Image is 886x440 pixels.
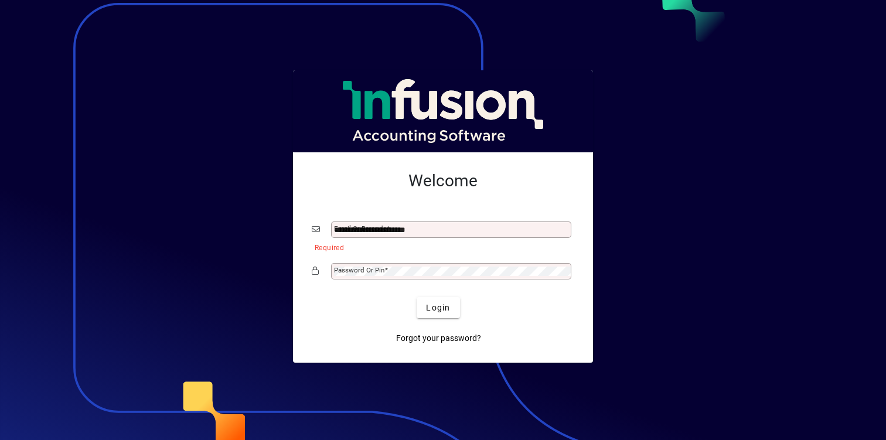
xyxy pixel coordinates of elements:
[391,328,486,349] a: Forgot your password?
[315,241,565,253] mat-error: Required
[426,302,450,314] span: Login
[334,266,384,274] mat-label: Password or Pin
[334,224,387,233] mat-label: Email or Barcode
[396,332,481,345] span: Forgot your password?
[312,171,574,191] h2: Welcome
[417,297,459,318] button: Login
